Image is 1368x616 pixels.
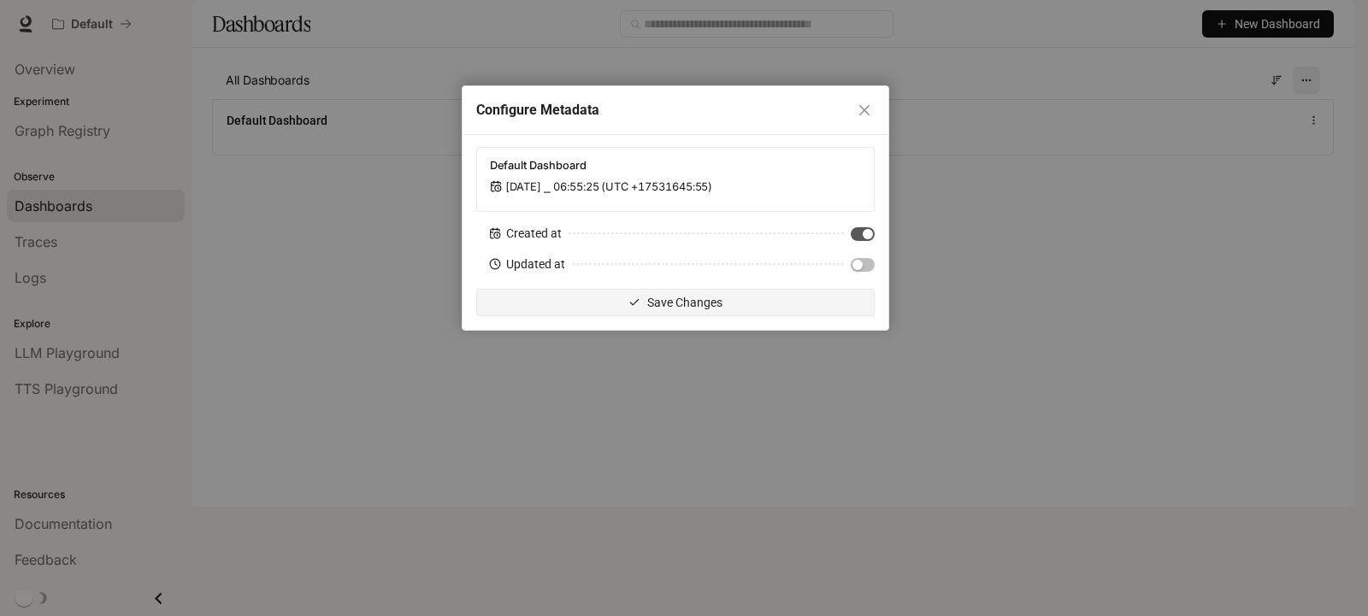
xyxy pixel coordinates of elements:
[227,112,327,129] a: Default Dashboard
[476,100,875,120] div: Configure Metadata
[490,180,713,194] span: [DATE] ⎯ 06:55:25 (UTC +17531645:55)
[506,255,565,273] span: Updated at
[226,72,310,89] span: All Dashboards
[1235,15,1320,33] span: New Dashboard
[506,224,562,243] span: Created at
[647,293,722,312] span: Save Changes
[476,289,875,316] button: Save Changes
[490,158,587,173] span: Default Dashboard
[212,7,310,41] h1: Dashboards
[71,17,113,32] p: Default
[858,103,871,117] span: close
[44,7,139,41] button: All workspaces
[855,101,874,120] button: Close
[1202,10,1334,38] button: New Dashboard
